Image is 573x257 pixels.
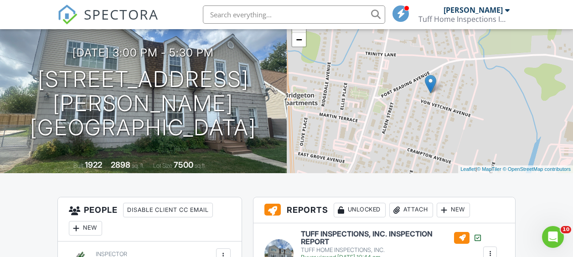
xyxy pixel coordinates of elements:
[85,160,102,170] div: 1922
[195,162,206,169] span: sq.ft.
[334,203,386,217] div: Unlocked
[503,166,571,172] a: © OpenStreetMap contributors
[389,203,433,217] div: Attach
[57,12,159,31] a: SPECTORA
[111,160,130,170] div: 2898
[69,221,102,236] div: New
[174,160,193,170] div: 7500
[15,67,272,139] h1: [STREET_ADDRESS][PERSON_NAME] [GEOGRAPHIC_DATA]
[57,5,77,25] img: The Best Home Inspection Software - Spectora
[418,15,510,24] div: Tuff Home Inspections Inc.
[458,165,573,173] div: |
[437,203,470,217] div: New
[84,5,159,24] span: SPECTORA
[253,197,516,223] h3: Reports
[301,247,483,254] div: TUFF HOME INSPECTIONS, INC.
[73,162,83,169] span: Built
[123,203,213,217] div: Disable Client CC Email
[477,166,501,172] a: © MapTiler
[132,162,145,169] span: sq. ft.
[292,33,306,46] a: Zoom out
[301,230,483,246] h6: TUFF INSPECTIONS, INC. INSPECTION REPORT
[58,197,242,242] h3: People
[153,162,172,169] span: Lot Size
[561,226,571,233] span: 10
[72,46,214,59] h3: [DATE] 3:00 pm - 5:30 pm
[460,166,475,172] a: Leaflet
[542,226,564,248] iframe: Intercom live chat
[203,5,385,24] input: Search everything...
[444,5,503,15] div: [PERSON_NAME]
